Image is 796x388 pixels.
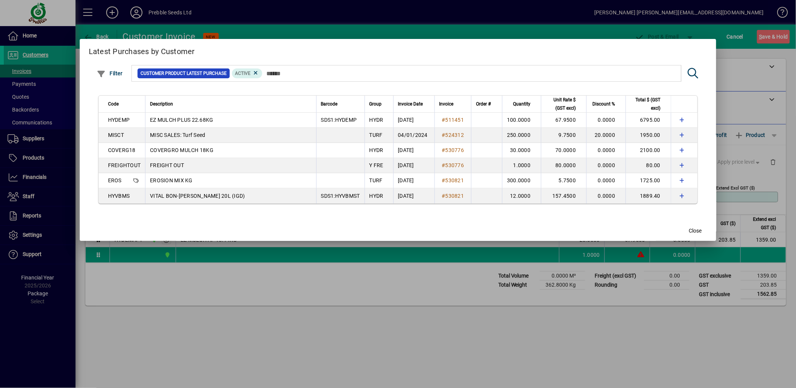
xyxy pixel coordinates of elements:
td: 80.00 [626,158,671,173]
span: Code [108,100,119,108]
td: 0.0000 [586,113,626,128]
span: Unit Rate $ (GST excl) [546,96,576,112]
div: Quantity [507,100,537,108]
span: COVERGRO MULCH 18KG [150,147,213,153]
td: 100.0000 [502,113,541,128]
td: 1725.00 [626,173,671,188]
a: #524312 [439,131,467,139]
a: #511451 [439,116,467,124]
a: #530821 [439,192,467,200]
span: Quantity [513,100,530,108]
span: HYDR [369,193,383,199]
td: 5.7500 [541,173,586,188]
span: HYDEMP [108,117,130,123]
span: 530821 [445,177,464,183]
td: [DATE] [393,188,434,203]
td: 1889.40 [626,188,671,203]
span: # [442,147,445,153]
td: 04/01/2024 [393,128,434,143]
div: Invoice [439,100,467,108]
div: Discount % [591,100,622,108]
td: 2100.00 [626,143,671,158]
button: Close [683,224,707,238]
span: 530821 [445,193,464,199]
td: 80.0000 [541,158,586,173]
td: 6795.00 [626,113,671,128]
button: Filter [95,67,125,80]
div: Code [108,100,141,108]
td: 0.0000 [586,143,626,158]
span: HYDR [369,147,383,153]
span: VITAL BON-[PERSON_NAME] 20L (IGD) [150,193,245,199]
span: Customer Product Latest Purchase [141,70,227,77]
td: 30.0000 [502,143,541,158]
td: [DATE] [393,173,434,188]
td: 0.0000 [586,158,626,173]
span: Filter [97,70,123,76]
span: FREIGHTOUT [108,162,141,168]
span: Discount % [592,100,615,108]
span: 524312 [445,132,464,138]
span: 511451 [445,117,464,123]
h2: Latest Purchases by Customer [80,39,717,61]
span: Total $ (GST excl) [631,96,660,112]
span: # [442,117,445,123]
td: 0.0000 [586,173,626,188]
td: 0.0000 [586,188,626,203]
span: COVERG18 [108,147,136,153]
span: 530776 [445,162,464,168]
td: 157.4500 [541,188,586,203]
span: SDS1:HYDEMP [321,117,357,123]
a: #530821 [439,176,467,185]
span: MISC SALES: Turf Seed [150,132,205,138]
span: Invoice [439,100,454,108]
span: Active [235,71,250,76]
div: Total $ (GST excl) [631,96,667,112]
span: TURF [369,132,383,138]
td: 9.7500 [541,128,586,143]
span: Barcode [321,100,338,108]
a: #530776 [439,146,467,154]
span: # [442,132,445,138]
span: Description [150,100,173,108]
span: # [442,162,445,168]
span: # [442,177,445,183]
span: # [442,193,445,199]
span: EROSION MIX KG [150,177,193,183]
span: EZ MULCH PLUS 22.68KG [150,117,213,123]
span: MISCT [108,132,124,138]
span: Close [689,227,702,235]
td: 250.0000 [502,128,541,143]
td: 1.0000 [502,158,541,173]
span: 530776 [445,147,464,153]
span: TURF [369,177,383,183]
span: Order # [476,100,491,108]
div: Order # [476,100,498,108]
span: HYDR [369,117,383,123]
span: Y FRE [369,162,383,168]
mat-chip: Product Activation Status: Active [232,68,262,78]
span: Group [369,100,382,108]
a: #530776 [439,161,467,169]
td: 67.9500 [541,113,586,128]
div: Invoice Date [398,100,430,108]
div: Description [150,100,311,108]
span: Invoice Date [398,100,423,108]
span: FREIGHT OUT [150,162,184,168]
td: 300.0000 [502,173,541,188]
td: [DATE] [393,158,434,173]
td: 12.0000 [502,188,541,203]
td: 70.0000 [541,143,586,158]
td: 20.0000 [586,128,626,143]
td: [DATE] [393,113,434,128]
span: SDS1:HYVBMST [321,193,360,199]
td: [DATE] [393,143,434,158]
div: Unit Rate $ (GST excl) [546,96,583,112]
td: 1950.00 [626,128,671,143]
span: EROS [108,177,122,183]
div: Group [369,100,389,108]
div: Barcode [321,100,360,108]
span: HYVBMS [108,193,130,199]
